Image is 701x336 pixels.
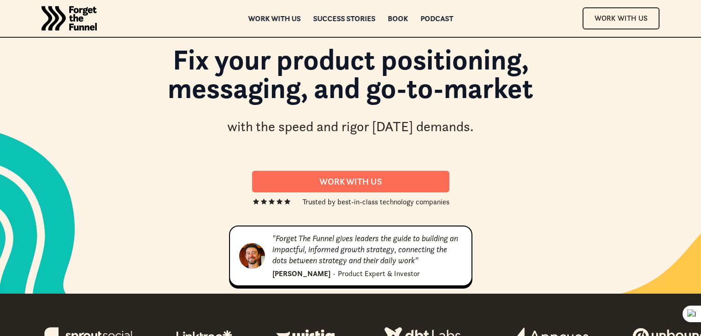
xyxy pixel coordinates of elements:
div: Work With us [263,176,438,187]
a: Podcast [420,15,453,22]
h1: Fix your product positioning, messaging, and go-to-market [102,45,600,112]
a: Work With us [252,171,449,192]
div: [PERSON_NAME] [272,268,330,279]
div: Product Expert & Investor [338,268,420,279]
div: "Forget The Funnel gives leaders the guide to building an impactful, informed growth strategy, co... [272,233,462,266]
a: Work With Us [583,7,660,29]
a: Book [388,15,408,22]
a: Work with us [248,15,300,22]
div: Trusted by best-in-class technology companies [302,196,449,207]
div: · [333,268,335,279]
a: Success Stories [313,15,375,22]
div: with the speed and rigor [DATE] demands. [227,117,474,136]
